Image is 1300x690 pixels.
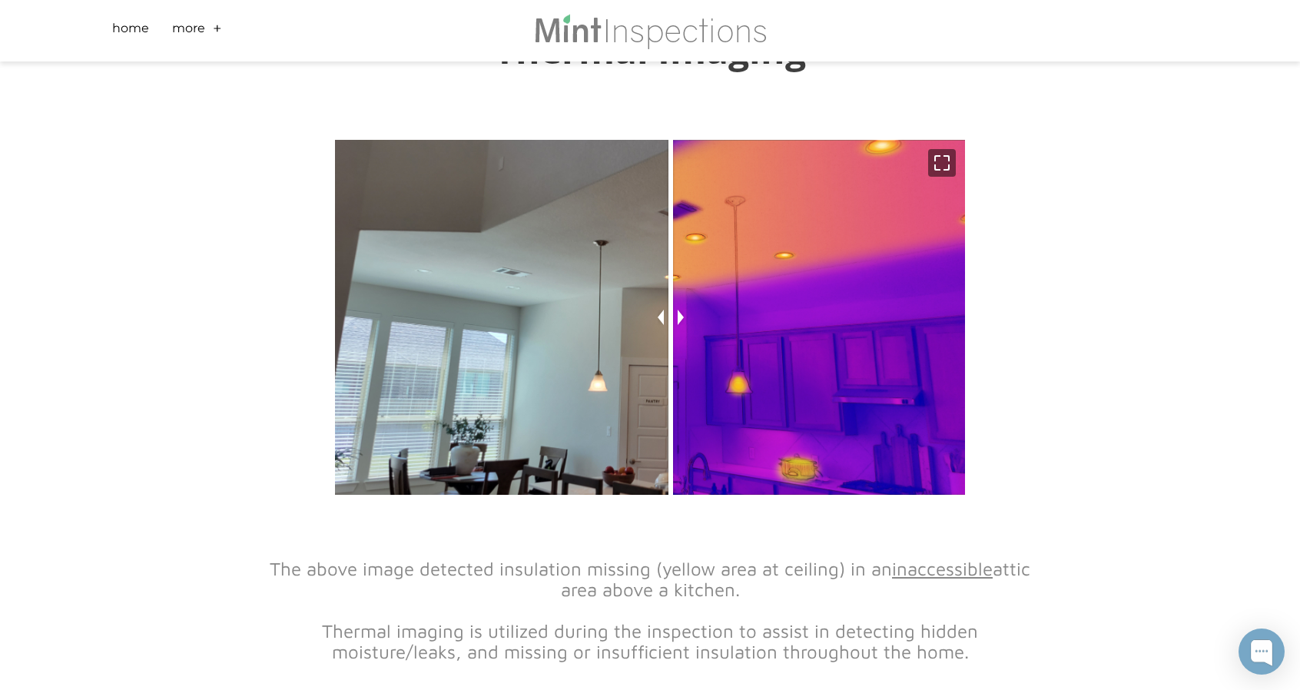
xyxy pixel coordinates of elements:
a: + [213,19,222,43]
font: The above image detected insulation missing (yellow area at ceiling) in an attic area above a kit... [270,558,1030,662]
a: More [172,19,205,43]
a: Home [112,19,149,43]
img: Mint Inspections [533,12,768,49]
u: inaccessible [892,558,993,579]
